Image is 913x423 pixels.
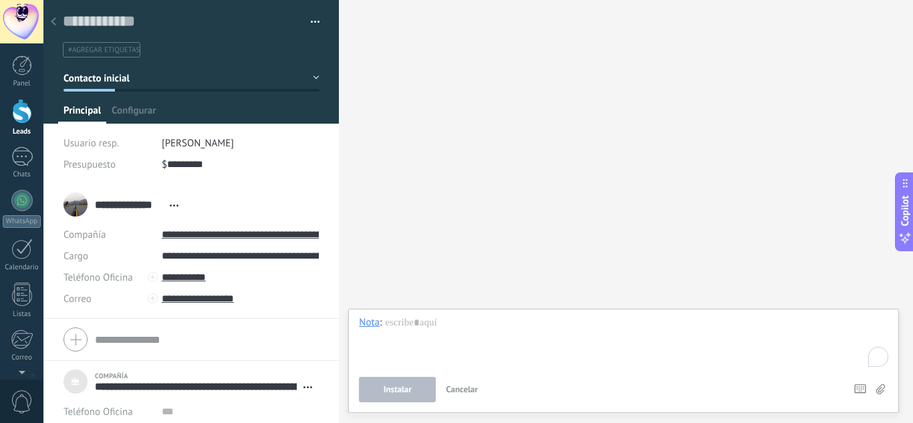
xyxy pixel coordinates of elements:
span: Teléfono Oficina [63,406,133,418]
div: $ [162,154,319,175]
div: Panel [3,80,41,88]
button: Teléfono Oficina [63,267,133,288]
div: Leads [3,128,41,136]
button: Cancelar [440,377,483,402]
div: Compañía [63,224,152,245]
span: Presupuesto [63,158,116,171]
div: WhatsApp [3,215,41,228]
span: Copilot [898,195,912,226]
div: To enrich screen reader interactions, please activate Accessibility in Grammarly extension settings [359,316,888,367]
div: Cargo [63,245,152,267]
span: #agregar etiquetas [68,45,140,55]
div: Chats [3,170,41,179]
span: Correo [63,293,92,305]
button: Instalar [359,377,436,402]
span: Cancelar [446,384,478,395]
span: [PERSON_NAME] [162,137,234,150]
span: Teléfono Oficina [63,271,133,284]
div: Correo [3,354,41,362]
span: Configurar [112,104,156,124]
div: Calendario [3,263,41,272]
div: Presupuesto [63,154,152,175]
span: Principal [63,104,101,124]
span: : [380,316,382,329]
div: Compañía [95,372,319,380]
div: Usuario resp. [63,132,152,154]
div: Listas [3,310,41,319]
button: Correo [63,288,92,309]
span: Instalar [384,385,412,394]
button: Teléfono Oficina [63,401,133,422]
span: Cargo [63,251,88,261]
span: Usuario resp. [63,137,119,150]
